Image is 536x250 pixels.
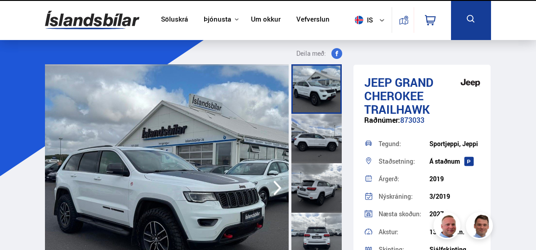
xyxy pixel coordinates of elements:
div: Næsta skoðun: [379,211,429,217]
a: Söluskrá [161,15,188,25]
img: brand logo [457,71,484,94]
img: siFngHWaQ9KaOqBr.png [435,214,462,241]
span: Jeep [364,74,392,90]
a: Um okkur [251,15,281,25]
div: Akstur: [379,229,429,235]
img: svg+xml;base64,PHN2ZyB4bWxucz0iaHR0cDovL3d3dy53My5vcmcvMjAwMC9zdmciIHdpZHRoPSI1MTIiIGhlaWdodD0iNT... [355,16,363,24]
div: 2019 [429,175,480,183]
a: Vefverslun [296,15,330,25]
img: G0Ugv5HjCgRt.svg [45,5,139,35]
button: is [351,7,392,33]
div: Á staðnum [429,158,480,165]
button: Þjónusta [204,15,231,24]
div: Sportjeppi, Jeppi [429,140,480,147]
img: FbJEzSuNWCJXmdc-.webp [467,214,494,241]
div: 2027 [429,210,480,218]
div: 3/2019 [429,193,480,200]
div: Nýskráning: [379,193,429,200]
span: is [351,16,374,24]
div: 133 000 km. [429,228,480,236]
span: Raðnúmer: [364,115,400,125]
button: Deila með: [287,48,346,59]
div: Tegund: [379,141,429,147]
div: 873033 [364,116,480,134]
span: Grand Cherokee TRAILHAWK [364,74,433,117]
div: Árgerð: [379,176,429,182]
div: Staðsetning: [379,158,429,165]
span: Deila með: [296,48,326,59]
